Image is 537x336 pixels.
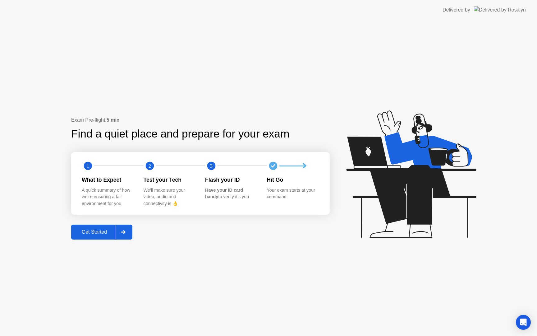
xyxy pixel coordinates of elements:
[71,126,290,142] div: Find a quiet place and prepare for your exam
[267,187,319,200] div: Your exam starts at your command
[205,187,257,200] div: to verify it’s you
[267,176,319,184] div: Hit Go
[443,6,470,14] div: Delivered by
[107,117,120,123] b: 5 min
[205,176,257,184] div: Flash your ID
[82,187,134,207] div: A quick summary of how we’re ensuring a fair environment for you
[148,163,151,169] text: 2
[516,315,531,330] div: Open Intercom Messenger
[205,188,243,199] b: Have your ID card handy
[71,225,132,240] button: Get Started
[71,116,330,124] div: Exam Pre-flight:
[82,176,134,184] div: What to Expect
[144,187,195,207] div: We’ll make sure your video, audio and connectivity is 👌
[73,229,116,235] div: Get Started
[474,6,526,13] img: Delivered by Rosalyn
[87,163,89,169] text: 1
[144,176,195,184] div: Test your Tech
[210,163,213,169] text: 3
